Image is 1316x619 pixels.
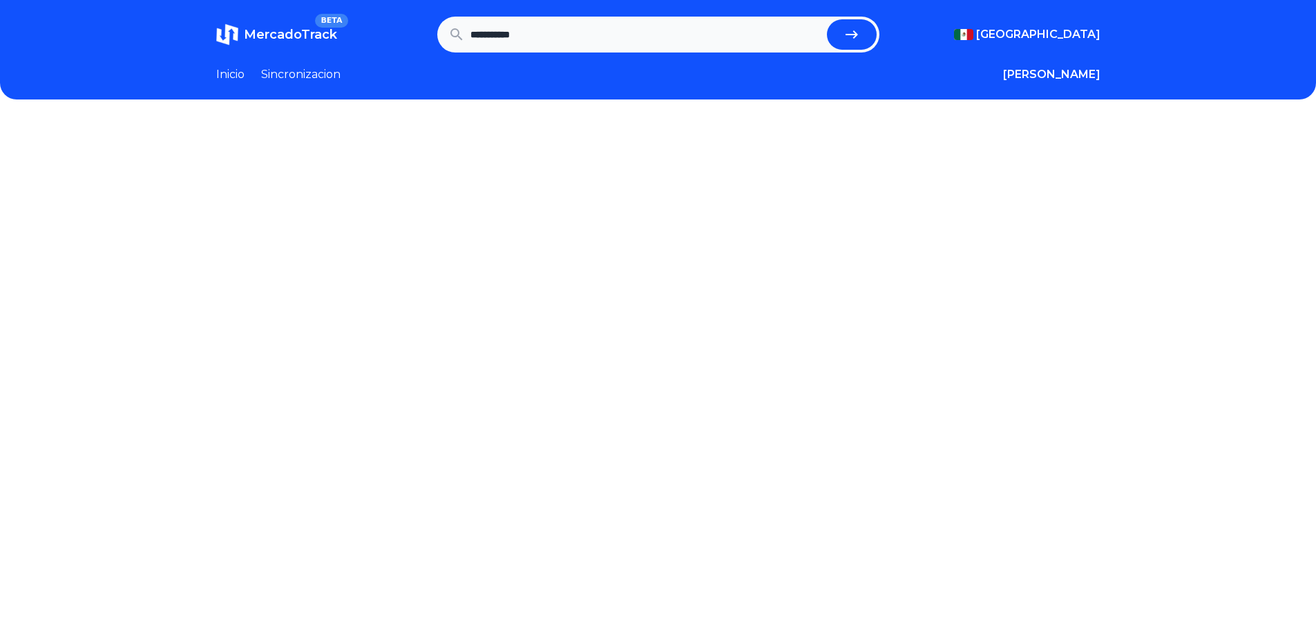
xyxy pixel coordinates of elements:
span: BETA [315,14,347,28]
a: Sincronizacion [261,66,341,83]
a: MercadoTrackBETA [216,23,337,46]
button: [PERSON_NAME] [1003,66,1100,83]
a: Inicio [216,66,245,83]
button: [GEOGRAPHIC_DATA] [954,26,1100,43]
span: [GEOGRAPHIC_DATA] [976,26,1100,43]
img: Mexico [954,29,973,40]
span: MercadoTrack [244,27,337,42]
img: MercadoTrack [216,23,238,46]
